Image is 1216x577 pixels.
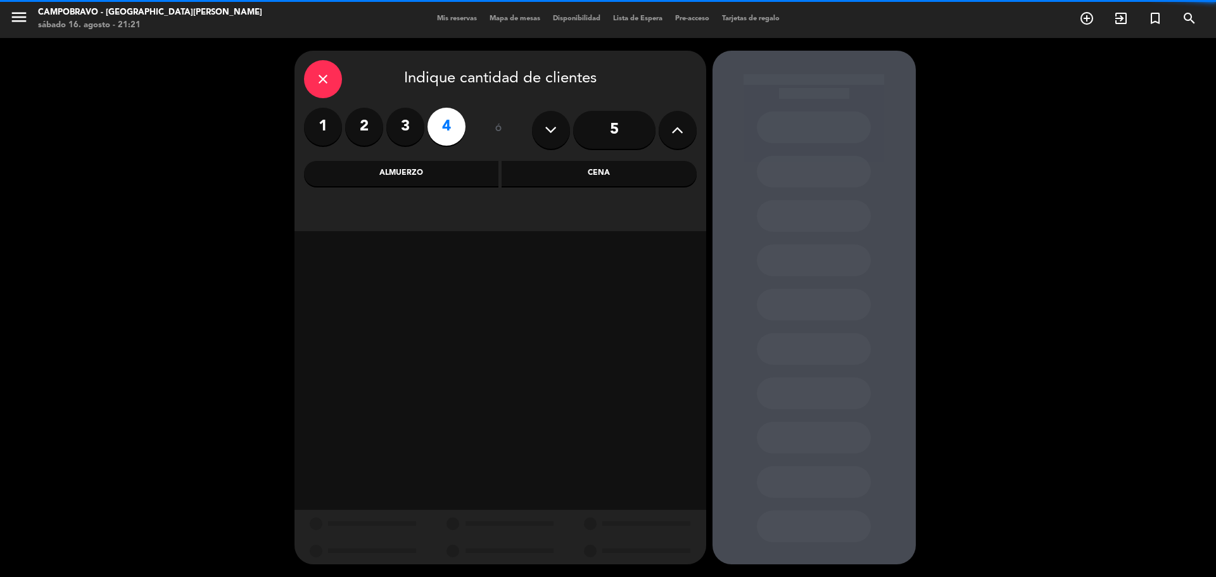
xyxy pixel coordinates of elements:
[427,108,465,146] label: 4
[1079,11,1094,26] i: add_circle_outline
[304,60,697,98] div: Indique cantidad de clientes
[1182,11,1197,26] i: search
[431,15,483,22] span: Mis reservas
[483,15,547,22] span: Mapa de mesas
[304,108,342,146] label: 1
[547,15,607,22] span: Disponibilidad
[502,161,697,186] div: Cena
[345,108,383,146] label: 2
[1113,11,1129,26] i: exit_to_app
[478,108,519,152] div: ó
[38,6,262,19] div: Campobravo - [GEOGRAPHIC_DATA][PERSON_NAME]
[386,108,424,146] label: 3
[1148,11,1163,26] i: turned_in_not
[669,15,716,22] span: Pre-acceso
[38,19,262,32] div: sábado 16. agosto - 21:21
[607,15,669,22] span: Lista de Espera
[9,8,28,31] button: menu
[315,72,331,87] i: close
[304,161,499,186] div: Almuerzo
[9,8,28,27] i: menu
[716,15,786,22] span: Tarjetas de regalo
